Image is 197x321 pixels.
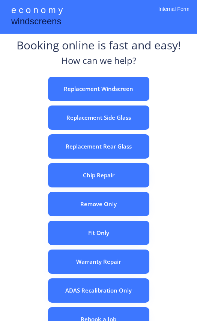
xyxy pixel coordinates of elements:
[48,278,149,303] button: ADAS Recalibration Only
[158,6,189,22] div: Internal Form
[48,77,149,101] button: Replacement Windscreen
[17,37,181,54] div: Booking online is fast and easy!
[48,134,149,159] button: Replacement Rear Glass
[11,4,63,18] div: e c o n o m y
[48,221,149,245] button: Fit Only
[48,106,149,130] button: Replacement Side Glass
[48,250,149,274] button: Warranty Repair
[11,15,61,30] div: windscreens
[61,54,136,71] div: How can we help?
[48,192,149,216] button: Remove Only
[48,163,149,187] button: Chip Repair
